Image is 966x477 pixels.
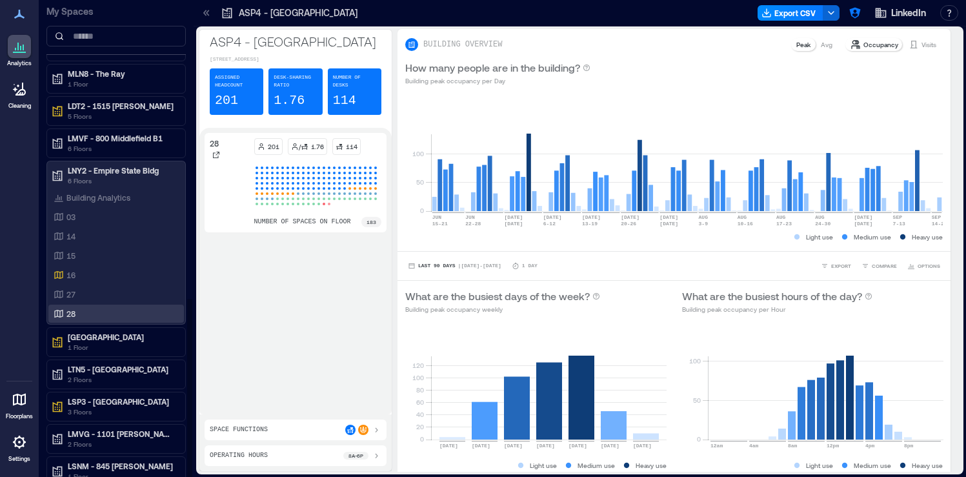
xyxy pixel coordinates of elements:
p: 1 Day [522,262,538,270]
p: [STREET_ADDRESS] [210,56,381,63]
text: 10-16 [738,221,753,227]
p: 6 Floors [68,143,176,154]
tspan: 0 [420,207,424,214]
p: Building peak occupancy per Day [405,76,590,86]
p: LMVG - 1101 [PERSON_NAME] B7 [68,429,176,439]
p: 5 Floors [68,111,176,121]
tspan: 0 [696,435,700,443]
tspan: 40 [416,411,424,418]
text: 6-12 [543,221,556,227]
tspan: 60 [416,398,424,406]
text: [DATE] [659,214,678,220]
p: 2 Floors [68,439,176,449]
text: [DATE] [505,214,523,220]
text: [DATE] [543,214,562,220]
text: AUG [699,214,709,220]
p: How many people are in the building? [405,60,580,76]
p: Desk-sharing ratio [274,74,317,89]
text: 15-21 [432,221,448,227]
p: 1.76 [311,141,324,152]
p: ASP4 - [GEOGRAPHIC_DATA] [239,6,357,19]
p: number of spaces on floor [254,217,351,227]
p: Heavy use [912,460,943,471]
p: 1 Floor [68,342,176,352]
p: Light use [530,460,557,471]
text: [DATE] [569,443,587,449]
text: [DATE] [504,443,523,449]
p: Cleaning [8,102,31,110]
p: Occupancy [863,39,898,50]
text: 22-28 [465,221,481,227]
text: [DATE] [633,443,652,449]
p: BUILDING OVERVIEW [423,39,502,50]
p: LSP3 - [GEOGRAPHIC_DATA] [68,396,176,407]
p: 201 [215,92,238,110]
tspan: 50 [692,396,700,404]
p: Analytics [7,59,32,67]
p: Heavy use [636,460,667,471]
p: What are the busiest hours of the day? [682,289,862,304]
a: Cleaning [3,74,35,114]
p: 27 [66,289,75,299]
span: COMPARE [872,262,897,270]
p: Medium use [854,460,891,471]
p: Floorplans [6,412,33,420]
text: [DATE] [854,221,872,227]
text: 8am [788,443,798,449]
p: Visits [921,39,936,50]
text: 12pm [827,443,839,449]
p: / [299,141,301,152]
tspan: 100 [412,374,424,381]
p: Settings [8,455,30,463]
p: ASP4 - [GEOGRAPHIC_DATA] [210,32,381,50]
p: 16 [66,270,75,280]
p: Light use [806,460,833,471]
text: [DATE] [854,214,872,220]
tspan: 120 [412,361,424,369]
text: [DATE] [505,221,523,227]
p: What are the busiest days of the week? [405,289,590,304]
text: 4pm [865,443,875,449]
p: 15 [66,250,75,261]
span: LinkedIn [891,6,926,19]
p: [GEOGRAPHIC_DATA] [68,332,176,342]
p: Assigned Headcount [215,74,258,89]
tspan: 80 [416,386,424,394]
button: OPTIONS [905,259,943,272]
p: Medium use [578,460,615,471]
p: MLN8 - The Ray [68,68,176,79]
p: LMVF - 800 Middlefield B1 [68,133,176,143]
p: Building peak occupancy per Hour [682,304,872,314]
text: SEP [932,214,941,220]
text: JUN [432,214,442,220]
p: 28 [210,138,219,148]
a: Floorplans [2,384,37,424]
text: 8pm [904,443,914,449]
p: 28 [66,309,75,319]
p: My Spaces [46,5,186,18]
p: Medium use [854,232,891,242]
p: Building Analytics [66,192,130,203]
tspan: 0 [420,435,424,443]
span: EXPORT [831,262,851,270]
p: Light use [806,232,833,242]
text: 13-19 [582,221,598,227]
text: 7-13 [893,221,905,227]
button: COMPARE [859,259,900,272]
text: 17-23 [776,221,792,227]
text: 20-26 [621,221,636,227]
text: [DATE] [621,214,639,220]
p: Operating Hours [210,451,268,461]
p: 1.76 [274,92,305,110]
p: 1 Floor [68,79,176,89]
p: Peak [796,39,810,50]
text: SEP [893,214,903,220]
p: 14 [66,231,75,241]
p: 183 [367,218,376,226]
p: 114 [333,92,356,110]
p: Space Functions [210,425,268,435]
text: [DATE] [439,443,458,449]
p: 3 Floors [68,407,176,417]
button: EXPORT [818,259,854,272]
p: LDT2 - 1515 [PERSON_NAME] [68,101,176,111]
